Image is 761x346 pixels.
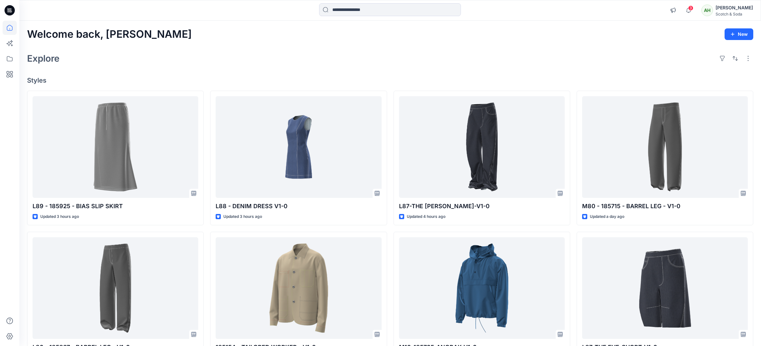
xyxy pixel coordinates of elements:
p: Updated a day ago [590,213,624,220]
p: Updated 4 hours ago [407,213,445,220]
a: L87-THE EVE-SHORT-V1-0 [582,237,748,339]
div: AH [701,5,713,16]
button: New [725,28,753,40]
a: M10-185705-ANORAK-V1-0 [399,237,565,339]
span: 3 [688,5,693,11]
p: M80 - 185715 - BARREL LEG - V1-0 [582,202,748,211]
a: L80 - 185837 - BARREL LEG - V1-0 [33,237,198,339]
p: L87-THE [PERSON_NAME]-V1-0 [399,202,565,211]
div: [PERSON_NAME] [716,4,753,12]
a: 185154 - TAILORED WORKER - V1-0 [216,237,381,339]
a: L89 - 185925 - BIAS SLIP SKIRT [33,96,198,198]
div: Scotch & Soda [716,12,753,16]
p: Updated 3 hours ago [223,213,262,220]
a: L87-THE ELLIS-V1-0 [399,96,565,198]
h2: Welcome back, [PERSON_NAME] [27,28,192,40]
h4: Styles [27,76,753,84]
a: L88 - DENIM DRESS V1-0 [216,96,381,198]
p: L88 - DENIM DRESS V1-0 [216,202,381,211]
a: M80 - 185715 - BARREL LEG - V1-0 [582,96,748,198]
p: Updated 3 hours ago [40,213,79,220]
p: L89 - 185925 - BIAS SLIP SKIRT [33,202,198,211]
h2: Explore [27,53,60,64]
